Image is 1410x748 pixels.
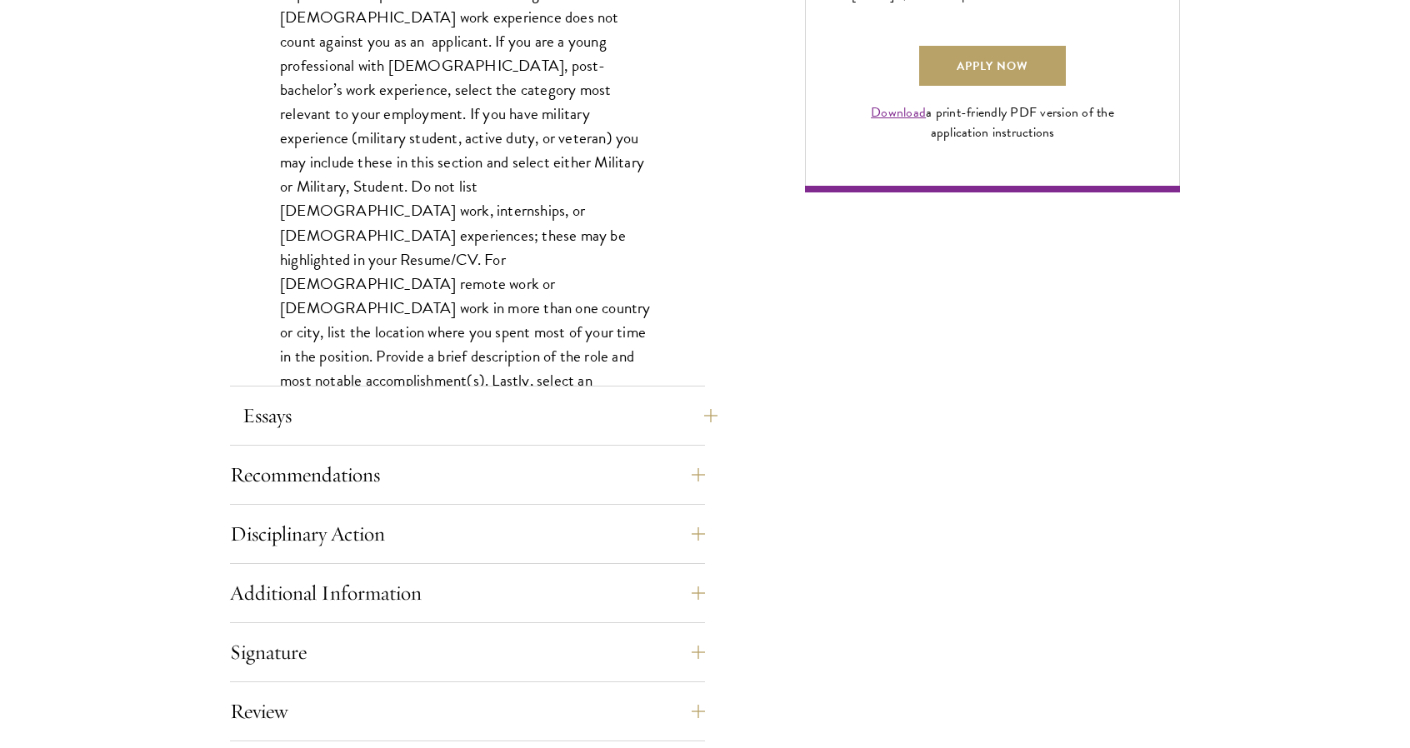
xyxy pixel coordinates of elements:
button: Disciplinary Action [230,514,705,554]
a: Apply Now [919,46,1066,86]
button: Additional Information [230,573,705,613]
button: Essays [242,396,717,436]
button: Signature [230,632,705,672]
button: Recommendations [230,455,705,495]
button: Review [230,691,705,731]
div: a print-friendly PDF version of the application instructions [852,102,1133,142]
a: Download [871,102,926,122]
